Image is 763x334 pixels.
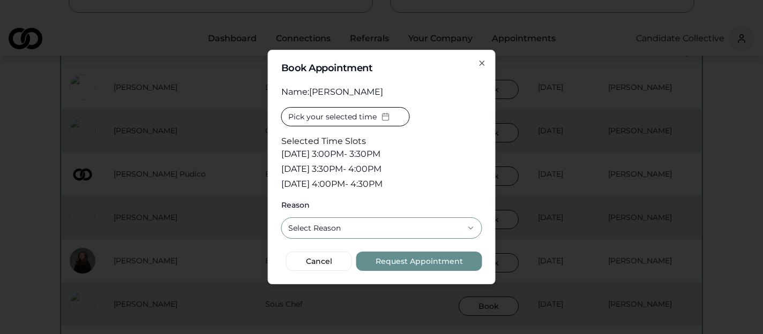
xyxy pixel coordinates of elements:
li: [DATE] 3:00PM - 3:30PM [281,148,410,161]
span: Pick your selected time [288,111,377,122]
button: Pick your selected time [281,107,410,126]
button: Cancel [286,252,352,271]
li: [DATE] 3:30PM - 4:00PM [281,163,410,176]
div: Name: [PERSON_NAME] [281,86,482,98]
button: Request Appointment [356,252,482,271]
label: Reason [281,201,482,209]
h2: Book Appointment [281,63,482,73]
li: [DATE] 4:00PM - 4:30PM [281,178,410,191]
h3: Selected Time Slots [281,135,410,148]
